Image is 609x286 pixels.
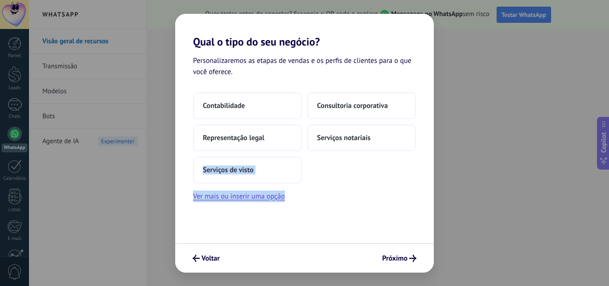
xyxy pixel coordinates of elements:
[175,14,434,48] h2: Qual o tipo do seu negócio?
[193,191,285,202] button: Ver mais ou inserir uma opção
[203,133,264,142] span: Representação legal
[193,92,302,119] button: Contabilidade
[307,92,416,119] button: Consultoria corporativa
[307,124,416,151] button: Serviços notariais
[203,166,253,174] span: Serviços de visto
[203,101,245,110] span: Contabilidade
[317,101,388,110] span: Consultoria corporativa
[193,55,416,78] span: Personalizaremos as etapas de vendas e os perfis de clientes para o que você oferece.
[193,157,302,183] button: Serviços de visto
[193,124,302,151] button: Representação legal
[202,255,220,261] span: Voltar
[317,133,370,142] span: Serviços notariais
[189,251,224,266] button: Voltar
[382,255,407,261] span: Próximo
[378,251,420,266] button: Próximo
